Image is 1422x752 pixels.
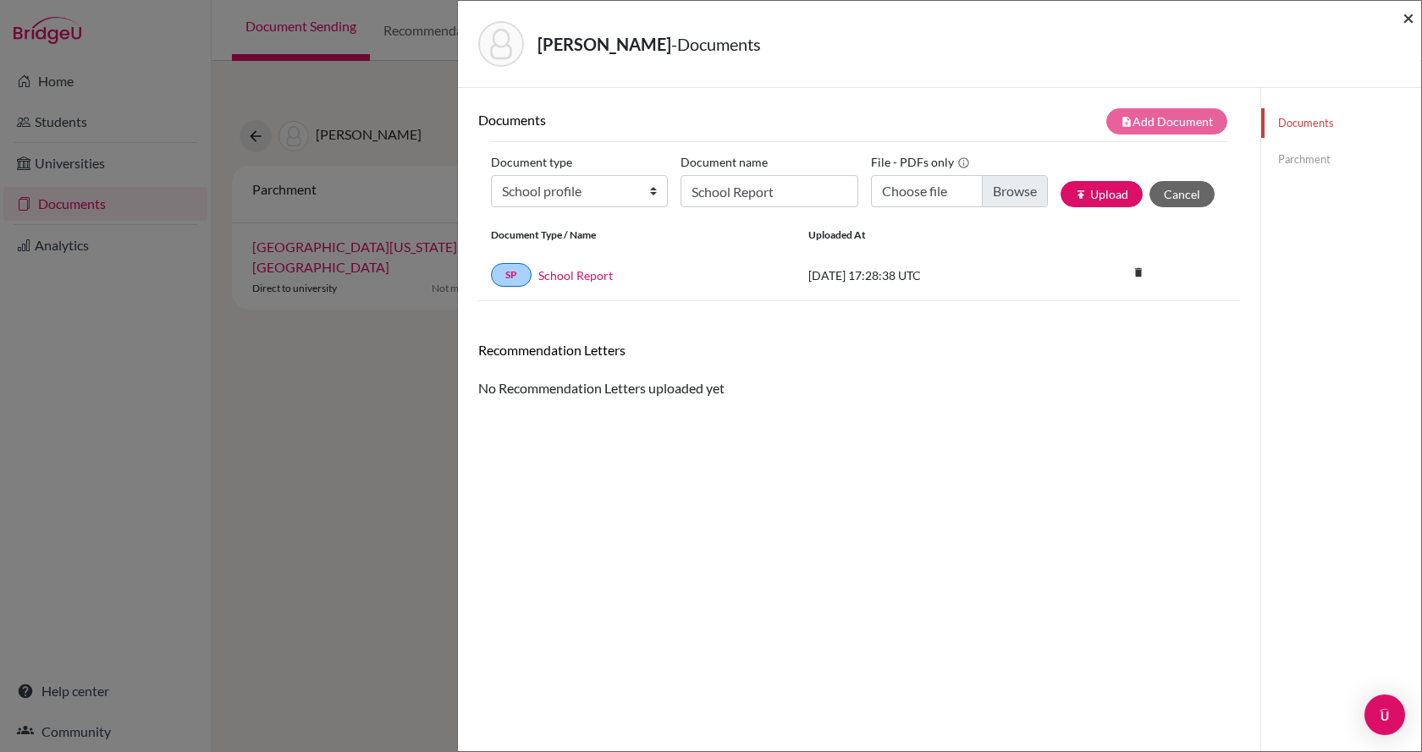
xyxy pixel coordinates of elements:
[1403,5,1414,30] span: ×
[1121,116,1133,128] i: note_add
[1149,181,1215,207] button: Cancel
[1106,108,1227,134] button: note_addAdd Document
[478,342,1240,398] div: No Recommendation Letters uploaded yet
[1075,189,1087,200] i: publish
[1126,262,1151,285] a: delete
[478,228,796,243] div: Document Type / Name
[478,342,1240,358] h6: Recommendation Letters
[537,34,671,54] strong: [PERSON_NAME]
[491,149,572,175] label: Document type
[1261,145,1421,174] a: Parchment
[796,266,1050,284] div: [DATE] 17:28:38 UTC
[1061,181,1143,207] button: publishUpload
[1261,108,1421,138] a: Documents
[796,228,1050,243] div: Uploaded at
[671,34,761,54] span: - Documents
[871,149,970,175] label: File - PDFs only
[538,266,613,284] a: School Report
[1126,260,1151,285] i: delete
[1403,8,1414,28] button: Close
[491,263,532,287] a: SP
[1364,694,1405,735] div: Open Intercom Messenger
[681,149,768,175] label: Document name
[478,112,859,128] h6: Documents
